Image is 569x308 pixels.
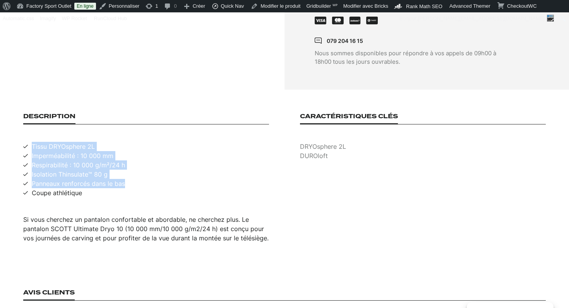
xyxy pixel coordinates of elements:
a: Imagify [37,12,59,25]
a: WP Rocket [59,12,90,25]
div: RunCloud Hub [90,12,131,25]
span: [PERSON_NAME][EMAIL_ADDRESS][DOMAIN_NAME] [418,15,545,21]
span: Imperméabilité : 10 000 mm [32,151,113,160]
div: Si vous cherchez un pantalon confortable et abordable, ne cherchez plus. Le pantalon SCOTT Ultima... [23,215,269,243]
a: En ligne [74,3,96,10]
span: Panneaux renforcés dans le bas [32,179,125,188]
p: 079 204 16 15 [327,37,363,45]
span: Rank Math SEO [406,3,442,9]
p: DUROloft [300,151,546,160]
span: Respirabilité : 10 000 g/m²/24 h [32,160,125,170]
h3: Avis clients [23,289,75,300]
span: Coupe athlétique [32,188,82,197]
h3: Caractéristiques clés [300,113,398,124]
p: Nous sommes disponibles pour répondre à vos appels de 09h00 à 18h00 tous les jours ouvrables. [315,49,500,66]
h3: Description [23,113,75,124]
p: DRYOsphere 2L [300,142,546,151]
span: Isolation Thinsulate™ 80 g [32,170,108,179]
a: Bonjour, [397,12,557,25]
span: Tissu DRYOsphere 2L [32,142,95,151]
